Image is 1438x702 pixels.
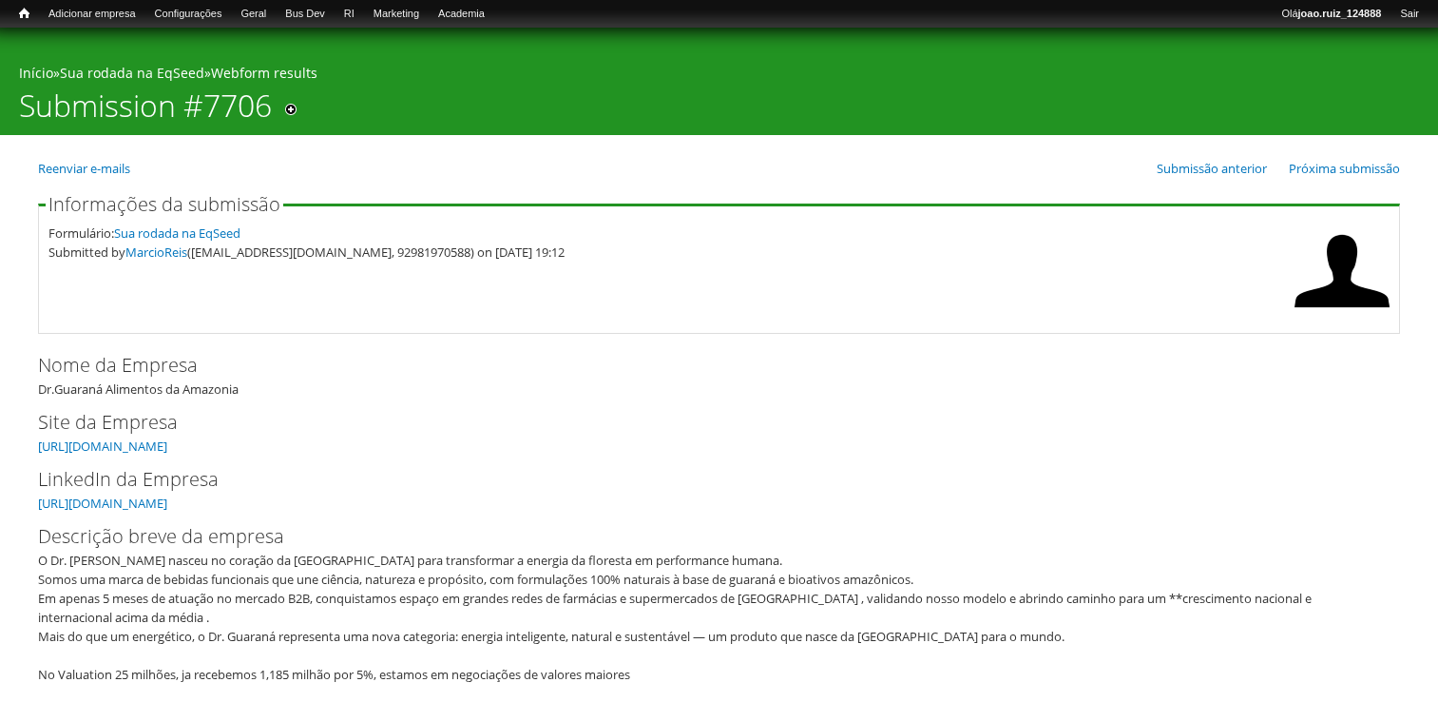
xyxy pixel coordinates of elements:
a: Sair [1390,5,1428,24]
a: [URL][DOMAIN_NAME] [38,438,167,455]
a: Sua rodada na EqSeed [60,64,204,82]
div: Dr.Guaraná Alimentos da Amazonia [38,351,1400,399]
legend: Informações da submissão [46,195,283,214]
strong: joao.ruiz_124888 [1298,8,1382,19]
a: Sua rodada na EqSeed [114,224,240,242]
span: Início [19,7,29,20]
label: Nome da Empresa [38,351,1369,380]
a: MarcioReis [125,244,187,261]
a: Marketing [364,5,429,24]
div: » » [19,64,1419,88]
a: Webform results [211,64,317,82]
a: Ver perfil do usuário. [1294,305,1390,322]
a: Início [19,64,53,82]
a: RI [335,5,364,24]
a: Olájoao.ruiz_124888 [1272,5,1390,24]
a: [URL][DOMAIN_NAME] [38,495,167,512]
label: Descrição breve da empresa [38,522,1369,551]
img: Foto de MarcioReis [1294,224,1390,319]
a: Bus Dev [276,5,335,24]
a: Início [10,5,39,23]
a: Geral [231,5,276,24]
a: Submissão anterior [1157,160,1267,177]
h1: Submission #7706 [19,88,272,135]
label: Site da Empresa [38,408,1369,437]
a: Próxima submissão [1289,160,1400,177]
a: Academia [429,5,494,24]
a: Adicionar empresa [39,5,145,24]
label: LinkedIn da Empresa [38,465,1369,494]
a: Reenviar e-mails [38,160,130,177]
a: Configurações [145,5,232,24]
div: Formulário: [48,224,1285,243]
div: Submitted by ([EMAIL_ADDRESS][DOMAIN_NAME], 92981970588) on [DATE] 19:12 [48,243,1285,262]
